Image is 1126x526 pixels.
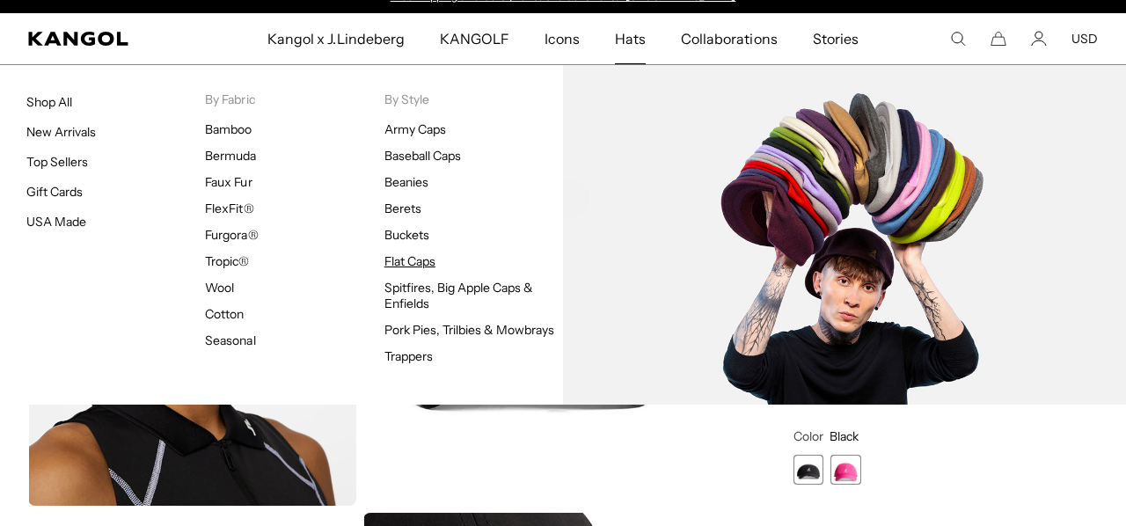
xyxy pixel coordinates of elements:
[267,13,405,64] span: Kangol x J.Lindeberg
[422,13,527,64] a: KANGOLF
[205,148,256,164] a: Bermuda
[384,201,421,216] a: Berets
[250,13,422,64] a: Kangol x J.Lindeberg
[26,154,88,170] a: Top Sellers
[205,306,244,322] a: Cotton
[26,184,83,200] a: Gift Cards
[545,13,580,64] span: Icons
[205,332,255,348] a: Seasonal
[795,13,876,64] a: Stories
[563,65,1126,405] img: Flat_Caps.jpg
[384,280,534,311] a: Spitfires, Big Apple Caps & Enfields
[830,455,860,485] label: Vivacious
[205,227,258,243] a: Furgora®
[663,13,794,64] a: Collaborations
[793,455,823,485] div: 1 of 2
[793,428,823,444] span: Color
[205,174,252,190] a: Faux Fur
[950,31,966,47] summary: Search here
[384,91,563,107] p: By Style
[1071,31,1098,47] button: USD
[205,280,234,296] a: Wool
[28,32,176,46] a: Kangol
[440,13,509,64] span: KANGOLF
[384,322,555,338] a: Pork Pies, Trilbies & Mowbrays
[384,227,429,243] a: Buckets
[205,201,253,216] a: FlexFit®
[681,13,777,64] span: Collaborations
[205,121,252,137] a: Bamboo
[26,124,96,140] a: New Arrivals
[597,13,663,64] a: Hats
[1031,31,1047,47] a: Account
[26,214,86,230] a: USA Made
[384,174,428,190] a: Beanies
[205,91,384,107] p: By Fabric
[991,31,1006,47] button: Cart
[793,455,823,485] label: Black
[527,13,597,64] a: Icons
[26,94,72,110] a: Shop All
[205,253,249,269] a: Tropic®
[830,428,859,444] span: Black
[384,121,446,137] a: Army Caps
[830,455,860,485] div: 2 of 2
[813,13,859,64] span: Stories
[384,148,461,164] a: Baseball Caps
[384,253,435,269] a: Flat Caps
[384,348,433,364] a: Trappers
[615,13,646,64] span: Hats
